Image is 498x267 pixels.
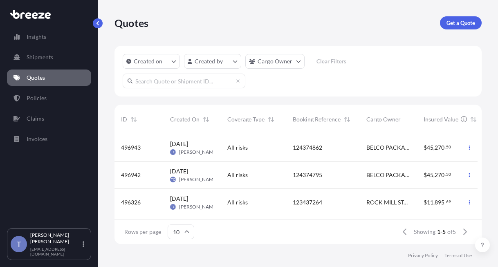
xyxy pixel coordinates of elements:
span: 123437264 [293,198,322,206]
span: 11 [427,200,433,205]
button: cargoOwner Filter options [245,54,305,69]
span: . [445,173,446,176]
span: 270 [435,145,444,150]
span: ROCK MILL STONE [366,198,411,206]
span: T [17,240,21,248]
span: 496942 [121,171,141,179]
button: Sort [201,114,211,124]
span: Created On [170,115,200,123]
span: 45 [427,172,433,178]
span: All risks [227,144,248,152]
p: Clear Filters [316,57,346,65]
span: 895 [435,200,444,205]
button: Sort [129,114,139,124]
p: Insights [27,33,46,41]
a: Terms of Use [444,252,472,259]
span: , [433,200,435,205]
p: Created by [195,57,223,65]
span: $ [424,200,427,205]
span: . [445,200,446,203]
input: Search Quote or Shipment ID... [123,74,245,88]
p: Invoices [27,135,47,143]
p: Policies [27,94,47,102]
p: Shipments [27,53,53,61]
span: [DATE] [170,140,188,148]
span: 496326 [121,198,141,206]
span: $ [424,172,427,178]
span: TO [171,203,175,211]
button: createdBy Filter options [184,54,241,69]
span: Cargo Owner [366,115,401,123]
button: Clear Filters [309,55,354,68]
span: [DATE] [170,195,188,203]
span: TO [171,148,175,156]
p: Claims [27,114,44,123]
span: 50 [446,146,451,148]
span: $ [424,145,427,150]
button: Sort [342,114,352,124]
span: ID [121,115,127,123]
span: BELCO PACKAGING SYSTEMS, INC [366,171,411,179]
span: 124374795 [293,171,322,179]
a: Quotes [7,70,91,86]
a: Claims [7,110,91,127]
span: Booking Reference [293,115,341,123]
a: Get a Quote [440,16,482,29]
p: Created on [134,57,163,65]
span: [PERSON_NAME] [179,176,218,183]
button: Sort [469,114,478,124]
p: [PERSON_NAME] [PERSON_NAME] [30,232,81,245]
a: Shipments [7,49,91,65]
span: BELCO PACKAGING SYSTEMS, INC [366,144,411,152]
span: 270 [435,172,444,178]
span: , [433,172,435,178]
a: Invoices [7,131,91,147]
p: Quotes [114,16,148,29]
p: Cargo Owner [258,57,293,65]
span: All risks [227,198,248,206]
span: Insured Value [424,115,458,123]
span: TO [171,175,175,184]
span: All risks [227,171,248,179]
span: [PERSON_NAME] [179,149,218,155]
span: of 5 [447,228,456,236]
p: Get a Quote [446,19,475,27]
p: Quotes [27,74,45,82]
span: 69 [446,200,451,203]
span: Rows per page [124,228,161,236]
a: Insights [7,29,91,45]
span: [PERSON_NAME] [179,204,218,210]
span: Showing [414,228,435,236]
a: Policies [7,90,91,106]
button: Sort [266,114,276,124]
span: Coverage Type [227,115,265,123]
a: Privacy Policy [408,252,438,259]
span: [DATE] [170,167,188,175]
span: 50 [446,173,451,176]
button: createdOn Filter options [123,54,180,69]
span: 124374862 [293,144,322,152]
span: . [445,146,446,148]
span: 496943 [121,144,141,152]
span: 45 [427,145,433,150]
p: [EMAIL_ADDRESS][DOMAIN_NAME] [30,247,81,256]
span: , [433,145,435,150]
span: 1-5 [437,228,446,236]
